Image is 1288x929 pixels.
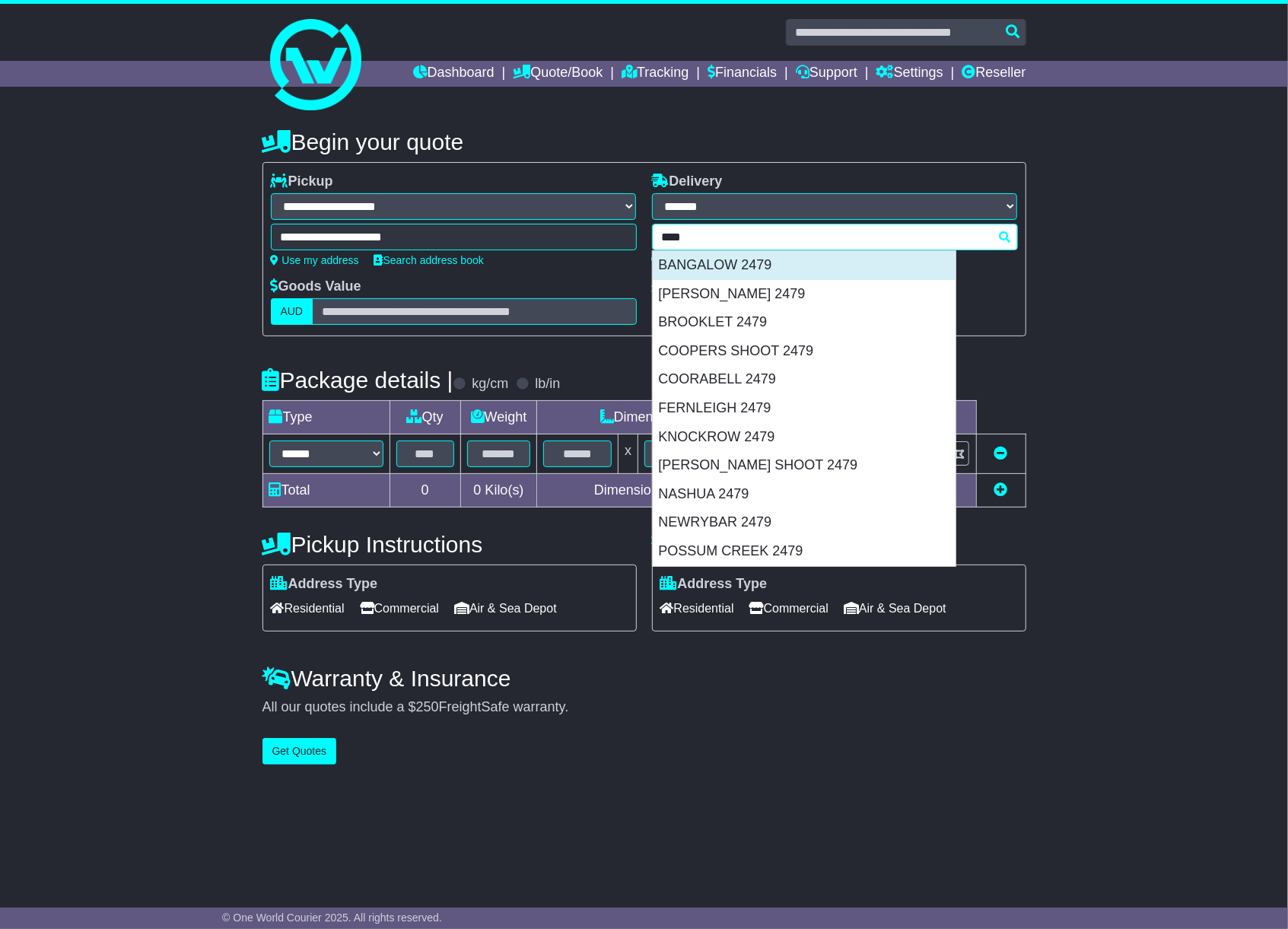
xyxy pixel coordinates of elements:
span: Residential [660,597,734,620]
td: Qty [390,401,460,434]
a: Remove this item [994,446,1008,461]
button: Get Quotes [262,738,337,765]
div: NASHUA 2479 [653,480,956,509]
typeahead: Please provide city [652,224,1018,250]
label: Goods Value [271,278,361,295]
td: Kilo(s) [460,474,537,507]
span: Air & Sea Depot [844,597,946,620]
td: Total [262,474,390,507]
label: Pickup [271,173,333,190]
td: Dimensions in Centimetre(s) [537,474,820,507]
span: 250 [416,699,439,714]
div: All our quotes include a $ FreightSafe warranty. [262,699,1026,716]
h4: Warranty & Insurance [262,666,1026,691]
div: FERNLEIGH 2479 [653,394,956,423]
a: Dashboard [413,61,495,87]
h4: Pickup Instructions [262,532,637,557]
div: [PERSON_NAME] 2479 [653,280,956,309]
div: POSSUM CREEK 2479 [653,537,956,566]
div: COORABELL 2479 [653,365,956,394]
div: NEWRYBAR 2479 [653,508,956,537]
span: 0 [473,482,481,498]
a: Tracking [622,61,689,87]
label: Address Type [271,576,378,593]
td: Type [262,401,390,434]
td: x [619,434,638,474]
a: Use my address [271,254,359,266]
div: COOPERS SHOOT 2479 [653,337,956,366]
div: BROOKLET 2479 [653,308,956,337]
label: AUD [271,298,313,325]
td: 0 [390,474,460,507]
a: Settings [876,61,943,87]
a: Reseller [962,61,1026,87]
label: lb/in [535,376,560,393]
span: Residential [271,597,345,620]
label: Address Type [660,576,768,593]
span: Commercial [360,597,439,620]
label: Delivery [652,173,723,190]
a: Support [796,61,857,87]
div: KNOCKROW 2479 [653,423,956,452]
label: kg/cm [472,376,508,393]
span: Air & Sea Depot [454,597,557,620]
a: Search address book [374,254,484,266]
h4: Package details | [262,367,453,393]
span: Commercial [749,597,828,620]
span: © One World Courier 2025. All rights reserved. [222,912,442,924]
div: BANGALOW 2479 [653,251,956,280]
a: Add new item [994,482,1008,498]
a: Financials [708,61,777,87]
td: Weight [460,401,537,434]
h4: Begin your quote [262,129,1026,154]
a: Quote/Book [513,61,603,87]
td: Dimensions (L x W x H) [537,401,820,434]
div: [PERSON_NAME] SHOOT 2479 [653,451,956,480]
